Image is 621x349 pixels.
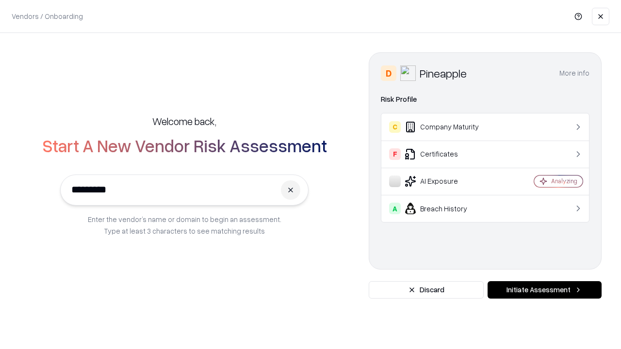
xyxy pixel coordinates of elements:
[389,203,401,214] div: A
[389,203,505,214] div: Breach History
[389,148,505,160] div: Certificates
[389,121,401,133] div: C
[488,281,602,299] button: Initiate Assessment
[88,213,281,237] p: Enter the vendor’s name or domain to begin an assessment. Type at least 3 characters to see match...
[551,177,577,185] div: Analyzing
[389,175,505,187] div: AI Exposure
[389,148,401,160] div: F
[152,114,216,128] h5: Welcome back,
[381,65,396,81] div: D
[42,136,327,155] h2: Start A New Vendor Risk Assessment
[12,11,83,21] p: Vendors / Onboarding
[381,94,589,105] div: Risk Profile
[389,121,505,133] div: Company Maturity
[400,65,416,81] img: Pineapple
[420,65,467,81] div: Pineapple
[559,64,589,82] button: More info
[369,281,484,299] button: Discard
